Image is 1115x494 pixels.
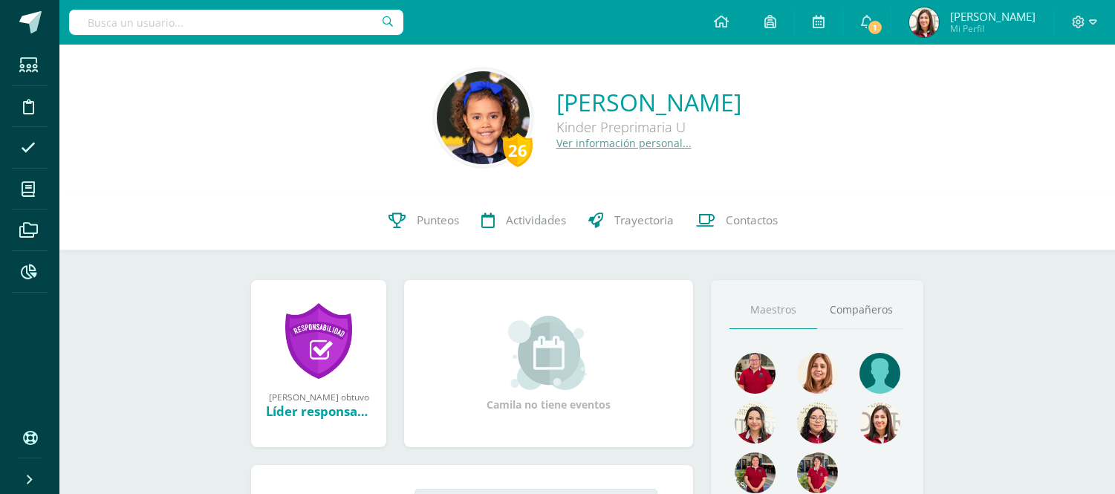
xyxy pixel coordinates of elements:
div: Kinder Preprimaria U [556,118,741,136]
span: Punteos [417,212,459,228]
img: 60148591e97bf0c92f36dab194d56575.png [859,403,900,443]
img: d22d03c42efc50fb20ff3b47551c7b29.png [859,353,900,394]
img: 78c24377d8746c63d3ca0fe6f52f5a11.png [797,403,838,443]
img: 846e7779700150527d1bf34d3f177a7f.png [735,452,776,493]
span: [PERSON_NAME] [950,9,1036,24]
span: Mi Perfil [950,22,1036,35]
div: Camila no tiene eventos [475,316,623,412]
input: Busca un usuario... [69,10,403,35]
a: [PERSON_NAME] [556,86,741,118]
div: Líder responsable [266,403,371,420]
a: Actividades [470,191,577,250]
img: 5c0994285e84585404cdf4c41dddcc64.png [437,71,530,164]
a: Compañeros [817,291,905,329]
a: Contactos [685,191,789,250]
span: 1 [867,19,883,36]
div: [PERSON_NAME] obtuvo [266,391,371,403]
a: Maestros [729,291,817,329]
img: bd1501654f400d3a2ed7ae16dabfdcfc.png [797,353,838,394]
a: Ver información personal... [556,136,692,150]
img: e6db3d28926b10a9a784bccde5b4aeb0.png [735,403,776,443]
span: Trayectoria [614,212,674,228]
span: Contactos [726,212,778,228]
span: Actividades [506,212,566,228]
a: Punteos [377,191,470,250]
div: 26 [503,133,533,167]
a: Trayectoria [577,191,685,250]
img: event_small.png [508,316,589,390]
img: 7f0a03d709fdbe87b17eaa2394b75382.png [909,7,939,37]
img: 62ffd69fa337f4d3ec6e70fca6463a0e.png [735,353,776,394]
img: 37c94f2943091d603a785a4bed246bf1.png [797,452,838,493]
